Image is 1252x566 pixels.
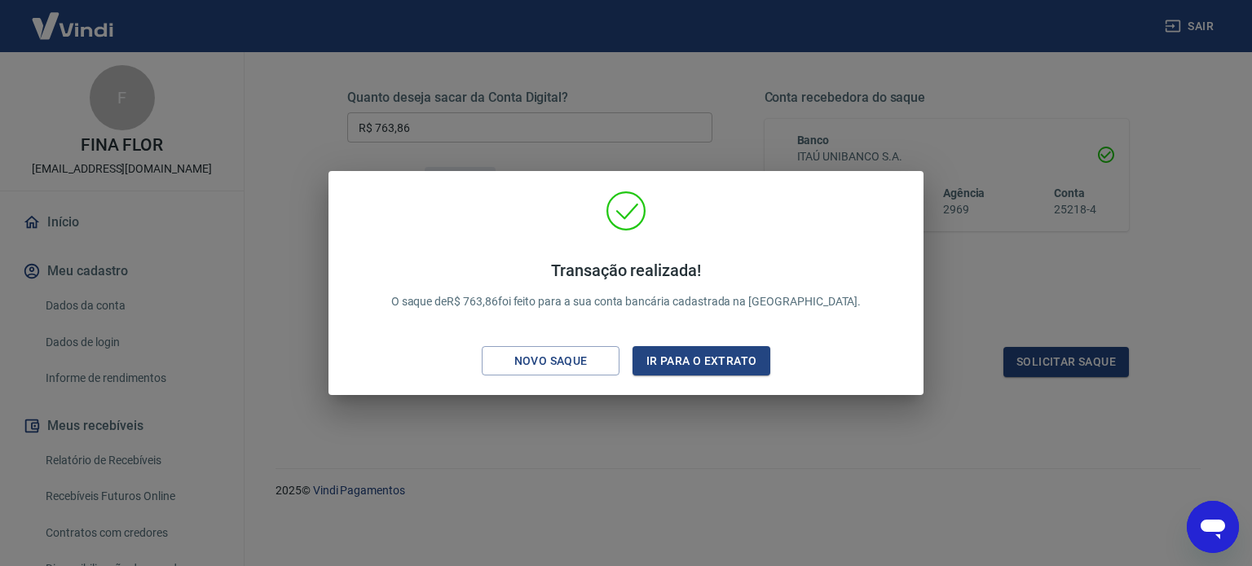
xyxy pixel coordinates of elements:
div: Novo saque [495,351,607,371]
button: Ir para o extrato [633,346,770,376]
p: O saque de R$ 763,86 foi feito para a sua conta bancária cadastrada na [GEOGRAPHIC_DATA]. [391,261,862,310]
h4: Transação realizada! [391,261,862,280]
iframe: Botão para abrir a janela de mensagens [1187,501,1239,553]
button: Novo saque [482,346,619,376]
